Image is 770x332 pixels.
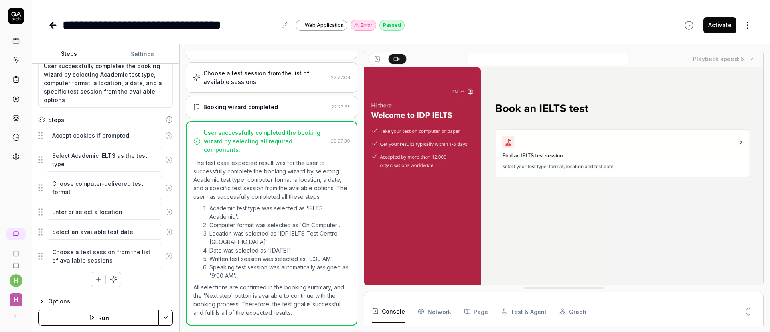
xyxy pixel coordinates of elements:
[48,116,64,124] div: Steps
[203,69,328,86] div: Choose a test session from the list of available sessions
[418,300,451,323] button: Network
[372,300,405,323] button: Console
[162,180,176,196] button: Remove step
[38,310,159,326] button: Run
[193,159,350,201] p: The test case expected result was for the user to successfully complete the booking wizard by sel...
[296,20,347,31] a: Web Application
[38,297,173,306] button: Options
[464,300,488,323] button: Page
[106,45,180,64] button: Settings
[3,257,28,269] a: Documentation
[209,204,350,221] li: Academic test type was selected as 'IELTS Academic'.
[162,224,176,240] button: Remove step
[209,263,350,280] li: Speaking test session was automatically assigned as '9:00 AM'.
[193,283,350,317] p: All selections are confirmed in the booking summary, and the 'Next step' button is available to c...
[38,224,173,240] div: Suggestions
[6,228,26,240] a: New conversation
[679,17,699,33] button: View version history
[162,128,176,144] button: Remove step
[693,55,745,63] div: Playback speed:
[379,20,405,31] div: Passed
[351,20,376,31] button: Error
[38,204,173,220] div: Suggestions
[559,300,586,323] button: Graph
[203,103,278,111] div: Booking wizard completed
[162,248,176,264] button: Remove step
[331,138,350,144] time: 22:27:39
[48,297,173,306] div: Options
[162,204,176,220] button: Remove step
[3,287,28,308] button: H
[209,221,350,229] li: Computer format was selected as 'On Computer'.
[3,244,28,257] a: Book a call with us
[209,246,350,255] li: Date was selected as '[DATE]'.
[209,229,350,246] li: Location was selected as 'IDP IELTS Test Centre [GEOGRAPHIC_DATA]'.
[10,293,22,306] span: H
[331,104,351,110] time: 22:27:38
[331,75,351,80] time: 22:27:04
[38,147,173,172] div: Suggestions
[209,255,350,263] li: Written test session was selected as '9:30 AM'.
[10,274,22,287] button: h
[38,175,173,200] div: Suggestions
[38,127,173,144] div: Suggestions
[32,45,106,64] button: Steps
[305,22,344,29] span: Web Application
[501,300,547,323] button: Test & Agent
[204,128,328,154] div: User successfully completed the booking wizard by selecting all required components.
[703,17,736,33] button: Activate
[38,244,173,269] div: Suggestions
[162,152,176,168] button: Remove step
